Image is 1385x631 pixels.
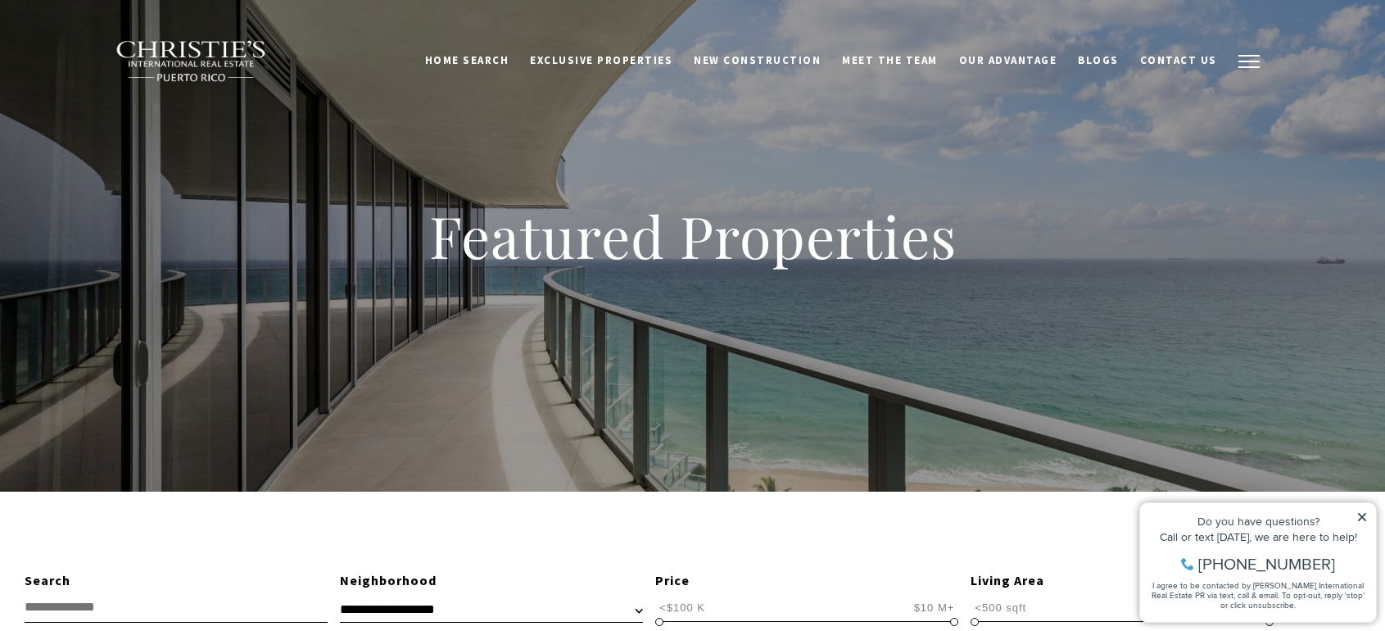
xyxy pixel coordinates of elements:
a: Blogs [1067,45,1129,76]
div: Search [25,570,328,592]
a: Contact Us [1129,45,1228,76]
span: New Construction [694,53,821,67]
span: Our Advantage [959,53,1057,67]
div: Call or text [DATE], we are here to help! [17,52,237,64]
a: Meet the Team [831,45,948,76]
div: Do you have questions? [17,37,237,48]
button: button [1228,38,1270,85]
a: Our Advantage [948,45,1068,76]
span: I agree to be contacted by [PERSON_NAME] International Real Estate PR via text, call & email. To ... [20,101,233,132]
span: <500 sqft [971,600,1030,615]
span: Blogs [1078,53,1119,67]
span: [PHONE_NUMBER] [67,77,204,93]
a: Exclusive Properties [519,45,683,76]
div: Living Area [971,570,1274,592]
span: $10 M+ [910,600,959,615]
span: Exclusive Properties [530,53,672,67]
img: Christie's International Real Estate black text logo [115,40,268,83]
span: <$100 K [655,600,709,615]
div: Neighborhood [340,570,643,592]
a: Home Search [414,45,520,76]
div: Price [655,570,958,592]
span: Contact Us [1140,53,1217,67]
a: New Construction [683,45,831,76]
h1: Featured Properties [324,200,1061,272]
